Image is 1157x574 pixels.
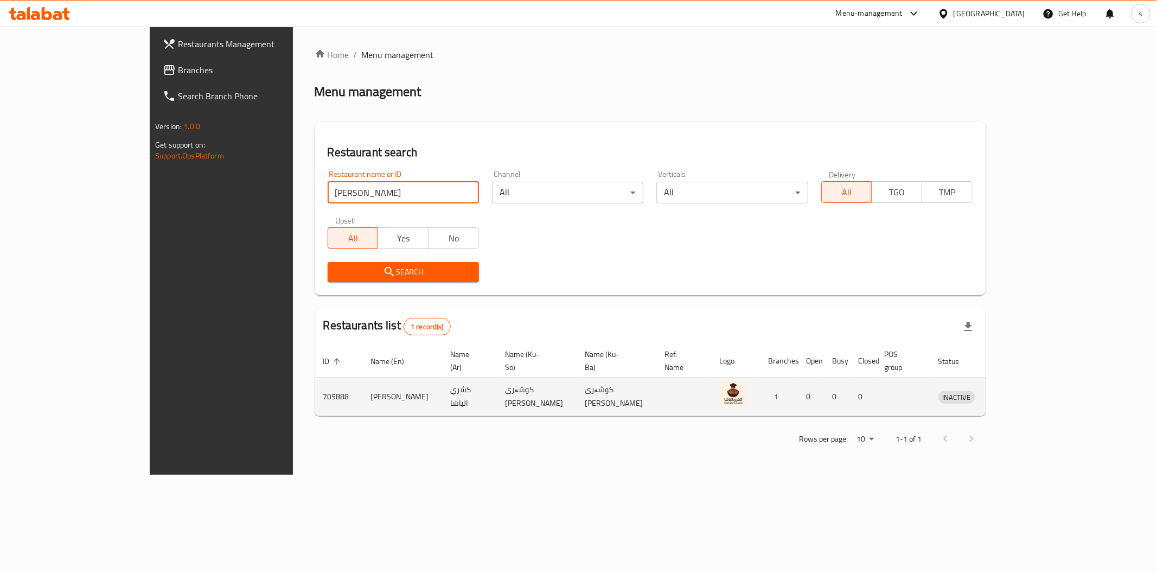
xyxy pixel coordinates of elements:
td: كشري الباشا [442,378,497,416]
div: Menu-management [836,7,903,20]
span: Ref. Name [665,348,698,374]
span: TMP [926,184,968,200]
span: Branches [178,63,334,76]
a: Restaurants Management [154,31,343,57]
a: Branches [154,57,343,83]
span: Search [336,265,470,279]
th: Open [798,345,824,378]
a: Support.OpsPlatform [155,149,224,163]
td: کوشەری [PERSON_NAME] [577,378,656,416]
span: 1 record(s) [404,322,450,332]
nav: breadcrumb [315,48,986,61]
h2: Restaurants list [323,317,451,335]
span: All [826,184,868,200]
span: 1.0.0 [183,119,200,133]
button: TGO [871,181,922,203]
p: 1-1 of 1 [896,432,922,446]
span: Status [938,355,974,368]
div: Rows per page: [852,431,878,448]
span: Name (Ku-Ba) [585,348,643,374]
button: All [328,227,379,249]
label: Delivery [829,170,856,178]
h2: Restaurant search [328,144,973,161]
td: 0 [850,378,876,416]
th: Logo [711,345,760,378]
button: Yes [378,227,429,249]
th: Closed [850,345,876,378]
div: [GEOGRAPHIC_DATA] [954,8,1025,20]
h2: Menu management [315,83,421,100]
span: Name (Ar) [451,348,484,374]
td: 0 [824,378,850,416]
table: enhanced table [315,345,1026,416]
td: 1 [760,378,798,416]
span: Menu management [362,48,434,61]
div: Total records count [404,318,451,335]
span: Name (En) [371,355,419,368]
img: Kushari Al Basha [720,381,747,408]
td: کوشەری [PERSON_NAME] [497,378,577,416]
a: Search Branch Phone [154,83,343,109]
td: [PERSON_NAME] [362,378,442,416]
button: All [821,181,872,203]
span: Version: [155,119,182,133]
input: Search for restaurant name or ID.. [328,182,479,203]
button: Search [328,262,479,282]
span: Name (Ku-So) [506,348,564,374]
span: No [433,231,475,246]
p: Rows per page: [799,432,848,446]
span: ID [323,355,344,368]
span: All [333,231,374,246]
span: s [1139,8,1142,20]
span: Search Branch Phone [178,90,334,103]
button: TMP [922,181,973,203]
div: All [492,182,643,203]
td: 0 [798,378,824,416]
span: Yes [382,231,424,246]
label: Upsell [335,216,355,224]
span: Get support on: [155,138,205,152]
li: / [354,48,357,61]
span: POS group [885,348,917,374]
button: No [428,227,479,249]
span: INACTIVE [938,391,975,404]
div: Export file [955,314,981,340]
th: Busy [824,345,850,378]
div: All [656,182,808,203]
th: Branches [760,345,798,378]
span: TGO [876,184,918,200]
span: Restaurants Management [178,37,334,50]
